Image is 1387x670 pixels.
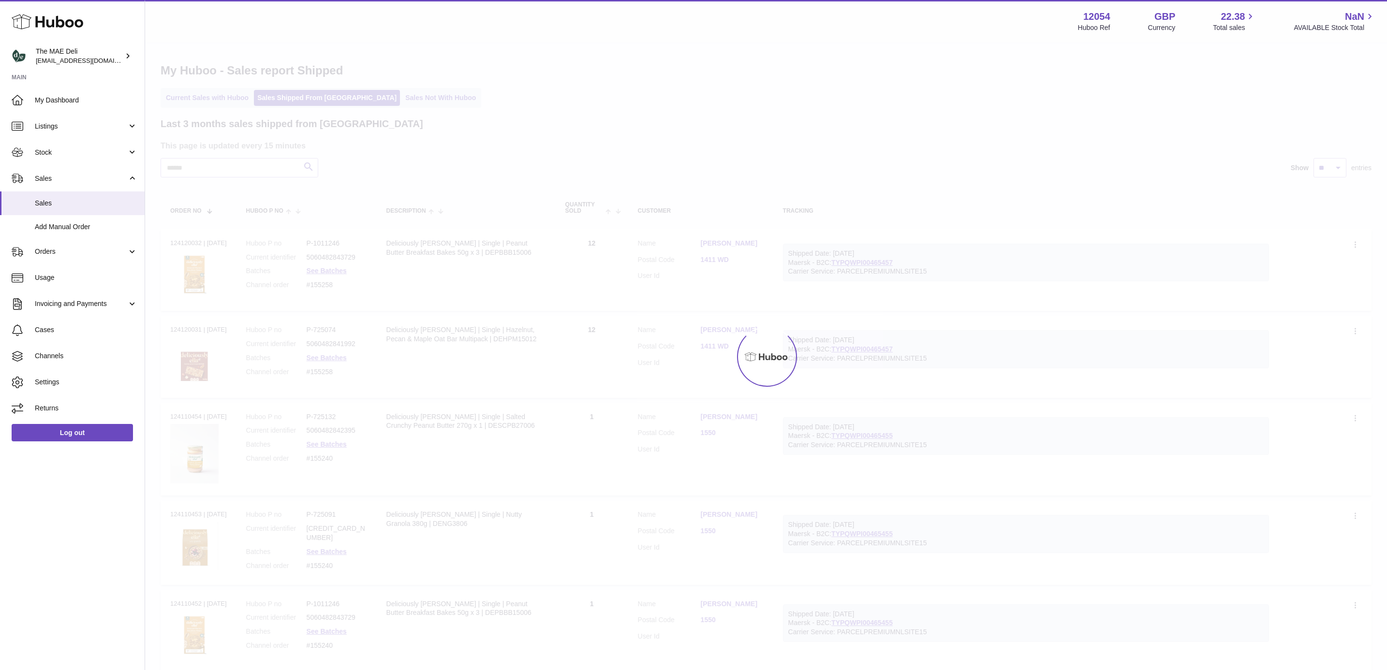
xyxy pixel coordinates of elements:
span: Settings [35,378,137,387]
strong: 12054 [1083,10,1110,23]
span: Invoicing and Payments [35,299,127,308]
span: 22.38 [1221,10,1245,23]
span: Sales [35,199,137,208]
span: Add Manual Order [35,222,137,232]
span: Returns [35,404,137,413]
img: logistics@deliciouslyella.com [12,49,26,63]
a: NaN AVAILABLE Stock Total [1294,10,1375,32]
span: Cases [35,325,137,335]
span: Usage [35,273,137,282]
div: Huboo Ref [1078,23,1110,32]
span: Total sales [1213,23,1256,32]
span: Listings [35,122,127,131]
div: The MAE Deli [36,47,123,65]
span: Orders [35,247,127,256]
span: My Dashboard [35,96,137,105]
strong: GBP [1154,10,1175,23]
div: Currency [1148,23,1176,32]
span: NaN [1345,10,1364,23]
a: Log out [12,424,133,441]
a: 22.38 Total sales [1213,10,1256,32]
span: AVAILABLE Stock Total [1294,23,1375,32]
span: Stock [35,148,127,157]
span: Channels [35,351,137,361]
span: Sales [35,174,127,183]
span: [EMAIL_ADDRESS][DOMAIN_NAME] [36,57,142,64]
